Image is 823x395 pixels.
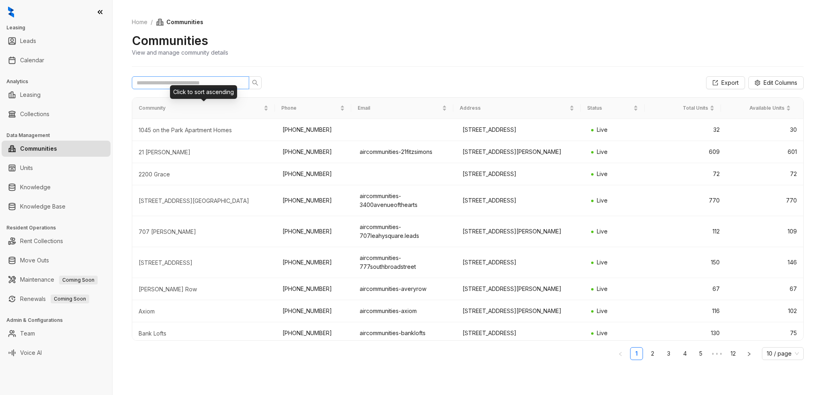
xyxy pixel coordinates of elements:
[645,98,721,119] th: Total Units
[6,78,112,85] h3: Analytics
[649,216,726,247] td: 112
[755,80,760,86] span: setting
[726,141,803,163] td: 601
[678,347,691,360] li: 4
[721,98,797,119] th: Available Units
[726,300,803,322] td: 102
[2,141,111,157] li: Communities
[2,233,111,249] li: Rent Collections
[726,247,803,278] td: 146
[456,247,585,278] td: [STREET_ADDRESS]
[710,347,723,360] li: Next 5 Pages
[20,233,63,249] a: Rent Collections
[8,6,14,18] img: logo
[132,98,275,119] th: Community
[649,300,726,322] td: 116
[727,348,739,360] a: 12
[726,163,803,185] td: 72
[51,295,89,303] span: Coming Soon
[281,104,338,112] span: Phone
[353,141,456,163] td: aircommunities-21fitzsimons
[130,18,149,27] a: Home
[597,126,608,133] span: Live
[139,148,270,156] div: 21 Fitzsimons
[351,98,453,119] th: Email
[694,347,707,360] li: 5
[456,163,585,185] td: [STREET_ADDRESS]
[6,317,112,324] h3: Admin & Configurations
[2,291,111,307] li: Renewals
[712,80,718,86] span: export
[20,199,66,215] a: Knowledge Base
[151,18,153,27] li: /
[651,104,708,112] span: Total Units
[139,197,270,205] div: 3400 Avenue of the Arts
[456,185,585,216] td: [STREET_ADDRESS]
[710,347,723,360] span: •••
[649,141,726,163] td: 609
[597,148,608,155] span: Live
[727,104,784,112] span: Available Units
[59,276,98,284] span: Coming Soon
[276,300,353,322] td: [PHONE_NUMBER]
[353,247,456,278] td: aircommunities-777southbroadstreet
[767,348,799,360] span: 10 / page
[358,104,440,112] span: Email
[2,179,111,195] li: Knowledge
[353,278,456,300] td: aircommunities-averyrow
[139,285,270,293] div: Avery Row
[597,259,608,266] span: Live
[743,347,755,360] button: right
[139,259,270,267] div: 777 South Broad Street
[276,216,353,247] td: [PHONE_NUMBER]
[2,272,111,288] li: Maintenance
[6,132,112,139] h3: Data Management
[456,300,585,322] td: [STREET_ADDRESS][PERSON_NAME]
[597,307,608,314] span: Live
[456,216,585,247] td: [STREET_ADDRESS][PERSON_NAME]
[581,98,645,119] th: Status
[456,141,585,163] td: [STREET_ADDRESS][PERSON_NAME]
[727,347,739,360] li: 12
[726,322,803,344] td: 75
[353,322,456,344] td: aircommunities-banklofts
[20,345,42,361] a: Voice AI
[2,106,111,122] li: Collections
[2,160,111,176] li: Units
[276,141,353,163] td: [PHONE_NUMBER]
[20,291,89,307] a: RenewalsComing Soon
[747,352,751,356] span: right
[20,106,49,122] a: Collections
[156,18,203,27] span: Communities
[726,185,803,216] td: 770
[2,87,111,103] li: Leasing
[139,330,270,338] div: Bank Lofts
[647,348,659,360] a: 2
[132,33,208,48] h2: Communities
[132,48,228,57] div: View and manage community details
[614,347,627,360] button: left
[20,141,57,157] a: Communities
[20,33,36,49] a: Leads
[2,325,111,342] li: Team
[139,307,270,315] div: Axiom
[276,247,353,278] td: [PHONE_NUMBER]
[614,347,627,360] li: Previous Page
[275,98,351,119] th: Phone
[649,119,726,141] td: 32
[20,52,44,68] a: Calendar
[630,347,643,360] li: 1
[276,185,353,216] td: [PHONE_NUMBER]
[743,347,755,360] li: Next Page
[139,170,270,178] div: 2200 Grace
[618,352,623,356] span: left
[276,119,353,141] td: [PHONE_NUMBER]
[20,160,33,176] a: Units
[139,104,262,112] span: Community
[662,347,675,360] li: 3
[170,85,237,99] div: Click to sort ascending
[460,104,568,112] span: Address
[456,278,585,300] td: [STREET_ADDRESS][PERSON_NAME]
[353,300,456,322] td: aircommunities-axiom
[597,197,608,204] span: Live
